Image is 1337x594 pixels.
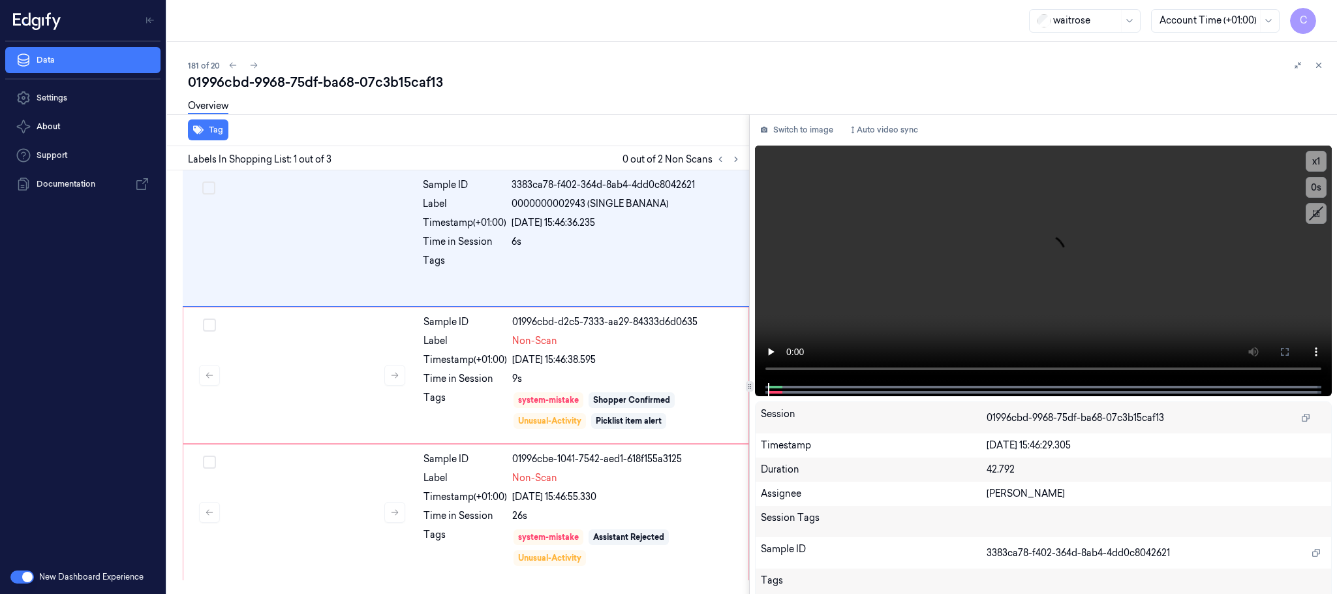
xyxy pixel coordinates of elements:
a: Support [5,142,161,168]
div: 3383ca78-f402-364d-8ab4-4dd0c8042621 [512,178,741,192]
div: Sample ID [423,315,507,329]
button: Select row [203,319,216,332]
div: Tags [423,528,507,567]
div: Unusual-Activity [518,552,581,564]
div: Shopper Confirmed [593,394,670,406]
div: Tags [423,254,506,275]
span: 01996cbd-9968-75df-ba68-07c3b15caf13 [987,411,1164,425]
div: Duration [761,463,987,477]
a: Settings [5,85,161,111]
div: Label [423,471,507,485]
div: Session [761,407,987,428]
div: Assistant Rejected [593,531,664,543]
div: Session Tags [761,511,987,532]
div: 01996cbd-9968-75df-ba68-07c3b15caf13 [188,73,1327,91]
div: system-mistake [518,394,579,406]
div: Label [423,197,506,211]
span: 0000000002943 (SINGLE BANANA) [512,197,669,211]
div: 9s [512,372,741,386]
div: Unusual-Activity [518,415,581,427]
span: 181 of 20 [188,60,220,71]
div: [DATE] 15:46:36.235 [512,216,741,230]
a: Documentation [5,171,161,197]
button: Switch to image [755,119,838,140]
button: Auto video sync [844,119,923,140]
div: Time in Session [423,235,506,249]
a: Data [5,47,161,73]
button: Tag [188,119,228,140]
button: Select row [202,181,215,195]
span: Non-Scan [512,334,557,348]
div: [DATE] 15:46:29.305 [987,439,1326,452]
div: Timestamp (+01:00) [423,490,507,504]
div: 42.792 [987,463,1326,477]
div: Time in Session [423,509,507,523]
div: Label [423,334,507,348]
div: Timestamp [761,439,987,452]
div: Sample ID [423,452,507,466]
span: Labels In Shopping List: 1 out of 3 [188,153,331,166]
div: system-mistake [518,531,579,543]
div: Sample ID [761,542,987,563]
div: Tags [423,391,507,430]
div: Assignee [761,487,987,501]
div: Timestamp (+01:00) [423,216,506,230]
div: 01996cbd-d2c5-7333-aa29-84333d6d0635 [512,315,741,329]
a: Overview [188,99,228,114]
button: Select row [203,456,216,469]
button: 0s [1306,177,1327,198]
div: Time in Session [423,372,507,386]
div: Sample ID [423,178,506,192]
button: About [5,114,161,140]
span: Non-Scan [512,471,557,485]
span: 0 out of 2 Non Scans [622,151,744,167]
div: Picklist item alert [596,415,662,427]
div: 01996cbe-1041-7542-aed1-618f155a3125 [512,452,741,466]
button: x1 [1306,151,1327,172]
div: 26s [512,509,741,523]
button: C [1290,8,1316,34]
div: [DATE] 15:46:38.595 [512,353,741,367]
div: 6s [512,235,741,249]
span: 3383ca78-f402-364d-8ab4-4dd0c8042621 [987,546,1170,560]
div: Timestamp (+01:00) [423,353,507,367]
button: Toggle Navigation [140,10,161,31]
div: [DATE] 15:46:55.330 [512,490,741,504]
div: [PERSON_NAME] [987,487,1326,501]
